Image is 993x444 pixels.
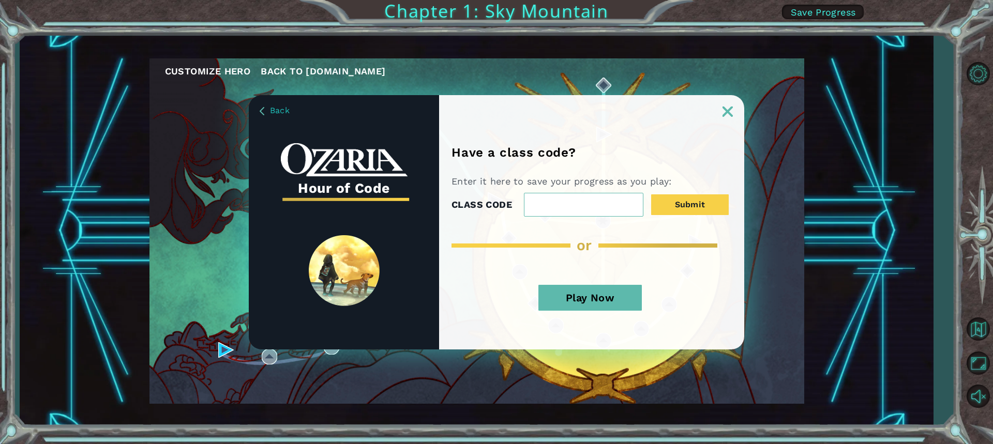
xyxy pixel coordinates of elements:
[309,235,380,306] img: SpiritLandReveal.png
[452,145,579,160] h1: Have a class code?
[723,106,733,117] img: ExitButton_Dusk.png
[281,143,408,177] img: whiteOzariaWordmark.png
[452,197,512,212] label: CLASS CODE
[270,105,290,115] span: Back
[538,285,642,311] button: Play Now
[281,177,408,200] h3: Hour of Code
[260,107,264,115] img: BackArrow_Dusk.png
[577,237,592,254] span: or
[651,194,729,215] button: Submit
[452,175,675,188] p: Enter it here to save your progress as you play:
